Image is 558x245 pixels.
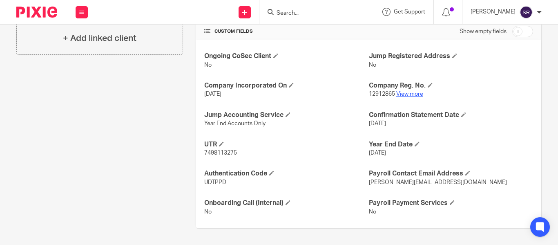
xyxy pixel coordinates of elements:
h4: Company Reg. No. [369,81,533,90]
span: No [204,209,212,215]
span: No [204,62,212,68]
h4: Jump Registered Address [369,52,533,61]
span: 12912865 [369,91,395,97]
h4: CUSTOM FIELDS [204,28,368,35]
span: [DATE] [369,121,386,126]
h4: Onboarding Call (Internal) [204,199,368,207]
h4: Ongoing CoSec Client [204,52,368,61]
img: Pixie [16,7,57,18]
h4: Company Incorporated On [204,81,368,90]
span: [DATE] [204,91,221,97]
h4: Year End Date [369,140,533,149]
span: UDTPPD [204,180,226,185]
p: [PERSON_NAME] [471,8,516,16]
h4: UTR [204,140,368,149]
span: Get Support [394,9,425,15]
h4: Payroll Contact Email Address [369,169,533,178]
h4: Payroll Payment Services [369,199,533,207]
span: 7498113275 [204,150,237,156]
a: View more [396,91,423,97]
span: Year End Accounts Only [204,121,266,126]
img: svg%3E [520,6,533,19]
h4: Confirmation Statement Date [369,111,533,119]
h4: + Add linked client [63,32,136,45]
span: [DATE] [369,150,386,156]
h4: Authentication Code [204,169,368,178]
span: No [369,209,376,215]
span: [PERSON_NAME][EMAIL_ADDRESS][DOMAIN_NAME] [369,180,507,185]
input: Search [276,10,349,17]
h4: Jump Accounting Service [204,111,368,119]
span: No [369,62,376,68]
label: Show empty fields [460,27,507,36]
